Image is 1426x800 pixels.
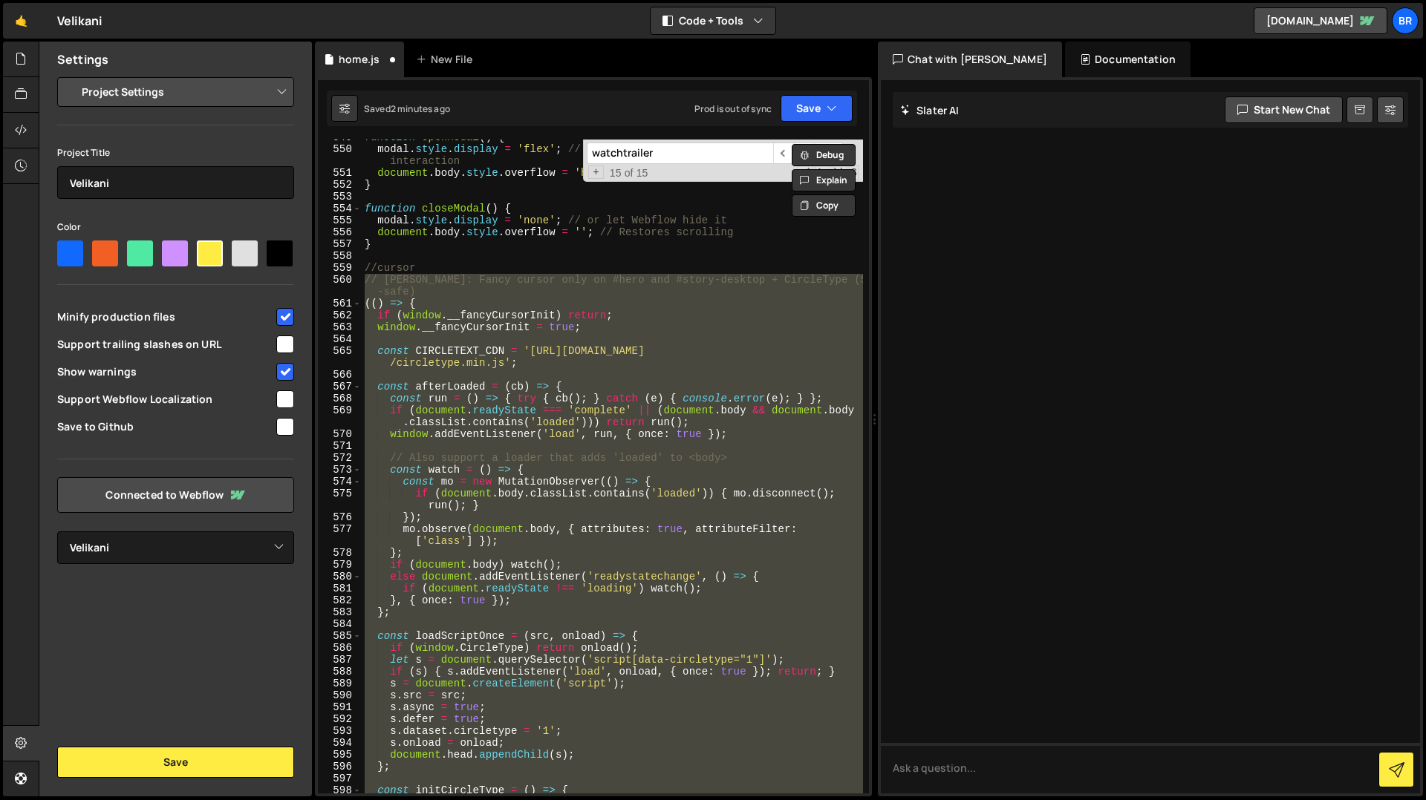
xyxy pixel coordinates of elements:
span: Save to Github [57,419,274,434]
span: Minify production files [57,309,274,324]
div: 589 [318,678,362,689]
span: Show warnings [57,364,274,379]
div: 556 [318,226,362,238]
div: 588 [318,666,362,678]
div: 567 [318,381,362,393]
button: Debug [792,144,856,166]
div: 569 [318,404,362,428]
div: 2 minutes ago [391,102,450,115]
a: Br [1392,7,1419,34]
span: ​ [773,142,794,164]
a: 🤙 [3,3,39,39]
div: 562 [318,309,362,321]
div: 592 [318,713,362,725]
span: Toggle Replace mode [588,165,604,179]
div: 551 [318,167,362,179]
div: 557 [318,238,362,250]
div: 579 [318,559,362,571]
div: 594 [318,737,362,749]
span: 15 of 15 [604,167,654,179]
div: 575 [318,488,362,511]
div: 570 [318,428,362,440]
div: 554 [318,203,362,214]
div: 576 [318,511,362,523]
div: 593 [318,725,362,737]
div: 597 [318,773,362,784]
a: [DOMAIN_NAME] [1254,7,1387,34]
button: Start new chat [1225,96,1343,123]
div: Chat with [PERSON_NAME] [878,42,1062,77]
div: 561 [318,298,362,309]
div: 581 [318,583,362,594]
div: 582 [318,594,362,606]
div: 571 [318,440,362,452]
div: 563 [318,321,362,333]
div: home.js [339,52,380,67]
span: Support trailing slashes on URL [57,337,274,352]
div: 555 [318,214,362,226]
label: Color [57,220,81,235]
h2: Settings [57,51,108,68]
div: 565 [318,345,362,369]
button: Save [57,747,294,778]
div: 574 [318,476,362,488]
div: 573 [318,464,362,476]
div: Saved [364,102,450,115]
div: 584 [318,618,362,630]
div: 577 [318,523,362,547]
div: 566 [318,369,362,381]
div: 568 [318,393,362,404]
div: 564 [318,333,362,345]
div: 590 [318,689,362,701]
div: 553 [318,191,362,203]
div: 591 [318,701,362,713]
div: 559 [318,262,362,274]
button: Explain [792,169,856,191]
div: 596 [318,761,362,773]
div: 578 [318,547,362,559]
div: Documentation [1065,42,1191,77]
div: 587 [318,654,362,666]
div: 572 [318,452,362,464]
div: Prod is out of sync [694,102,772,115]
div: 586 [318,642,362,654]
div: New File [416,52,478,67]
div: 583 [318,606,362,618]
div: 560 [318,274,362,298]
div: 550 [318,143,362,167]
a: Connected to Webflow [57,477,294,513]
h2: Slater AI [900,103,960,117]
input: Search for [587,142,773,164]
button: Copy [792,194,856,217]
div: 552 [318,179,362,191]
span: Support Webflow Localization [57,392,274,407]
div: 595 [318,749,362,761]
div: Velikani [57,12,102,30]
button: Save [781,95,853,122]
div: 558 [318,250,362,262]
div: 580 [318,571,362,583]
input: Project name [57,166,294,199]
label: Project Title [57,145,110,160]
button: Code + Tools [651,7,775,34]
div: 598 [318,784,362,796]
div: 585 [318,630,362,642]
